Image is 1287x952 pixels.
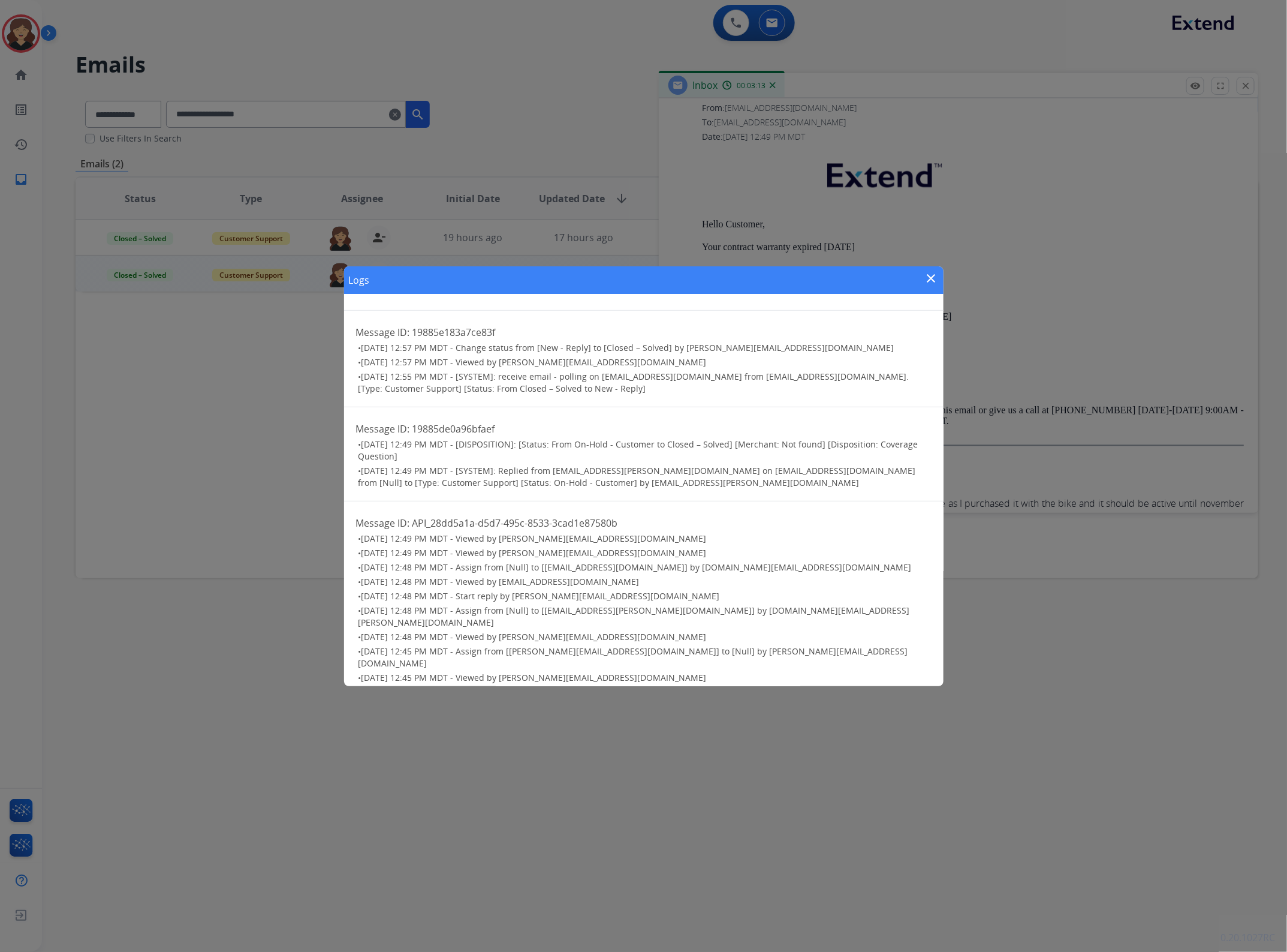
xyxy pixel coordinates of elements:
h3: • [358,547,932,559]
h3: • [358,439,932,463]
h3: • [358,672,932,684]
span: [DATE] 12:45 PM MDT - Assign from [[PERSON_NAME][EMAIL_ADDRESS][DOMAIN_NAME]] to [Null] by [PERSO... [358,645,908,669]
span: [DATE] 12:49 PM MDT - [DISPOSITION]: [Status: From On-Hold - Customer to Closed – Solved] [Mercha... [358,439,918,462]
span: [DATE] 12:48 PM MDT - Assign from [Null] to [[EMAIL_ADDRESS][PERSON_NAME][DOMAIN_NAME]] by [DOMAI... [358,605,910,628]
p: 0.20.1027RC [1220,930,1275,945]
span: 19885de0a96bfaef [412,422,495,436]
h3: • [358,465,932,489]
span: [DATE] 12:48 PM MDT - Start reply by [PERSON_NAME][EMAIL_ADDRESS][DOMAIN_NAME] [361,590,720,602]
span: [DATE] 12:57 PM MDT - Change status from [New - Reply] to [Closed – Solved] by [PERSON_NAME][EMAI... [361,342,894,353]
mat-icon: close [924,271,939,286]
h3: • [358,590,932,602]
span: Message ID: [356,516,410,530]
h3: • [358,561,932,573]
h3: • [358,533,932,545]
span: API_28dd5a1a-d5d7-495c-8533-3cad1e87580b [412,516,618,530]
h3: • [358,576,932,588]
span: 19885e183a7ce83f [412,326,496,339]
span: Message ID: [356,422,410,436]
span: [DATE] 12:48 PM MDT - Viewed by [PERSON_NAME][EMAIL_ADDRESS][DOMAIN_NAME] [361,631,707,642]
h3: • [358,371,932,395]
span: [DATE] 12:48 PM MDT - Assign from [Null] to [[EMAIL_ADDRESS][DOMAIN_NAME]] by [DOMAIN_NAME][EMAIL... [361,561,912,573]
h3: • [358,645,932,669]
h3: • [358,342,932,354]
h1: Logs [349,273,370,287]
span: [DATE] 12:49 PM MDT - Viewed by [PERSON_NAME][EMAIL_ADDRESS][DOMAIN_NAME] [361,547,707,558]
span: [DATE] 12:49 PM MDT - [SYSTEM]: Replied from [EMAIL_ADDRESS][PERSON_NAME][DOMAIN_NAME] on [EMAIL_... [358,465,916,488]
span: [DATE] 12:45 PM MDT - Viewed by [PERSON_NAME][EMAIL_ADDRESS][DOMAIN_NAME] [361,672,707,683]
h3: • [358,356,932,368]
span: Message ID: [356,326,410,339]
h3: • [358,605,932,629]
span: [DATE] 12:55 PM MDT - [SYSTEM]: receive email - polling on [EMAIL_ADDRESS][DOMAIN_NAME] from [EMA... [358,371,909,394]
h3: • [358,631,932,643]
span: [DATE] 12:48 PM MDT - Viewed by [EMAIL_ADDRESS][DOMAIN_NAME] [361,576,640,587]
span: [DATE] 12:49 PM MDT - Viewed by [PERSON_NAME][EMAIL_ADDRESS][DOMAIN_NAME] [361,533,707,544]
span: [DATE] 12:57 PM MDT - Viewed by [PERSON_NAME][EMAIL_ADDRESS][DOMAIN_NAME] [361,356,707,368]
